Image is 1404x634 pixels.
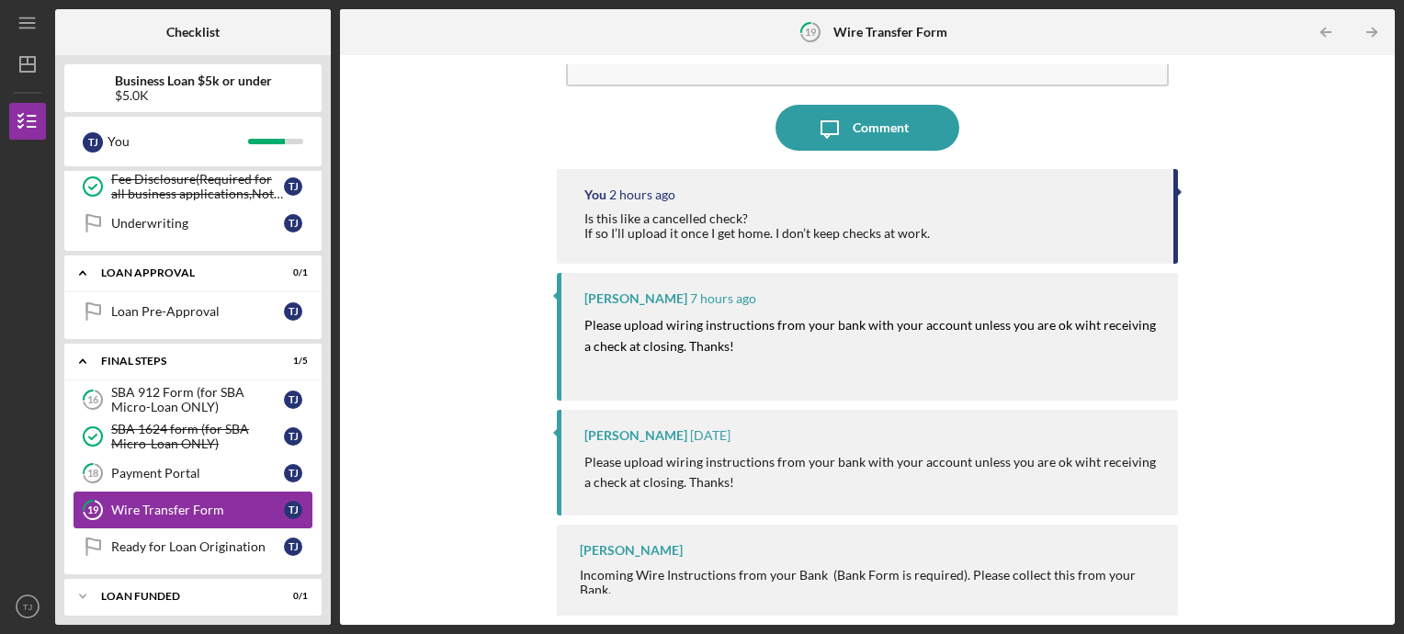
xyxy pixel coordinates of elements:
[111,172,284,201] div: Fee Disclosure(Required for all business applications,Not needed for Contractor loans)
[166,25,220,40] b: Checklist
[74,205,312,242] a: UnderwritingTJ
[284,538,302,556] div: T J
[284,391,302,409] div: T J
[284,427,302,446] div: T J
[111,503,284,517] div: Wire Transfer Form
[111,304,284,319] div: Loan Pre-Approval
[275,356,308,367] div: 1 / 5
[776,105,959,151] button: Comment
[111,422,284,451] div: SBA 1624 form (for SBA Micro-Loan ONLY)
[101,591,262,602] div: LOAN FUNDED
[108,126,248,157] div: You
[584,187,606,202] div: You
[74,293,312,330] a: Loan Pre-ApprovalTJ
[275,591,308,602] div: 0 / 1
[690,428,730,443] time: 2025-09-03 20:20
[275,267,308,278] div: 0 / 1
[284,214,302,232] div: T J
[690,291,756,306] time: 2025-09-04 16:41
[87,468,98,480] tspan: 18
[580,568,1161,597] div: Incoming Wire Instructions from your Bank (Bank Form is required). Please collect this from your ...
[87,394,99,406] tspan: 16
[74,455,312,492] a: 18Payment PortalTJ
[83,132,103,153] div: T J
[853,105,909,151] div: Comment
[111,216,284,231] div: Underwriting
[111,466,284,481] div: Payment Portal
[115,74,272,88] b: Business Loan $5k or under
[284,177,302,196] div: T J
[580,543,683,558] div: [PERSON_NAME]
[9,588,46,625] button: TJ
[805,26,817,38] tspan: 19
[74,492,312,528] a: 19Wire Transfer FormTJ
[584,291,687,306] div: [PERSON_NAME]
[74,528,312,565] a: Ready for Loan OriginationTJ
[87,504,99,516] tspan: 19
[584,428,687,443] div: [PERSON_NAME]
[74,381,312,418] a: 16SBA 912 Form (for SBA Micro-Loan ONLY)TJ
[115,88,272,103] div: $5.0K
[101,356,262,367] div: Final Steps
[284,464,302,482] div: T J
[111,385,284,414] div: SBA 912 Form (for SBA Micro-Loan ONLY)
[111,539,284,554] div: Ready for Loan Origination
[284,501,302,519] div: T J
[609,187,675,202] time: 2025-09-04 21:01
[101,267,262,278] div: Loan Approval
[284,302,302,321] div: T J
[74,168,312,205] a: Fee Disclosure(Required for all business applications,Not needed for Contractor loans)TJ
[833,25,947,40] b: Wire Transfer Form
[584,317,1159,353] mark: Please upload wiring instructions from your bank with your account unless you are ok wiht receivi...
[584,211,930,241] div: Is this like a cancelled check? If so I’ll upload it once I get home. I don’t keep checks at work.
[74,418,312,455] a: SBA 1624 form (for SBA Micro-Loan ONLY)TJ
[584,452,1161,493] p: Please upload wiring instructions from your bank with your account unless you are ok wiht receivi...
[23,602,33,612] text: TJ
